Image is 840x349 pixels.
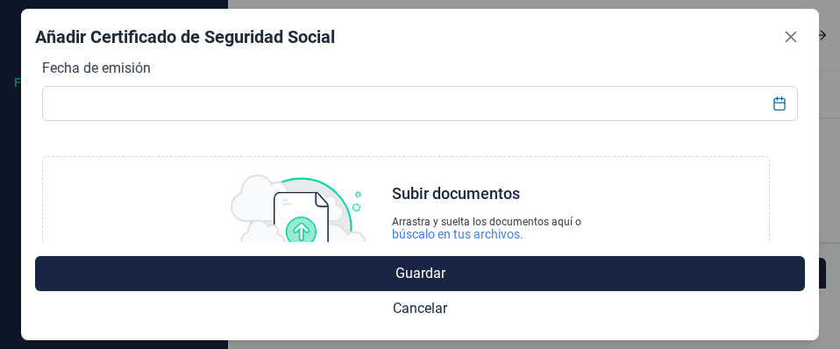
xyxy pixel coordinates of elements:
div: Subir documentos [392,185,520,203]
button: Cancelar [35,291,805,326]
button: Choose Date [763,88,796,119]
div: Añadir Certificado de Seguridad Social [35,25,335,49]
div: búscalo en tus archivos. [392,227,523,241]
button: Guardar [35,256,805,291]
label: Fecha de emisión [42,58,151,79]
img: upload img [231,174,378,280]
span: Cancelar [393,298,447,319]
span: Guardar [395,263,445,284]
div: búscalo en tus archivos. [392,227,581,241]
button: Close [777,23,805,51]
div: Arrastra y suelta los documentos aquí o [392,217,581,227]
